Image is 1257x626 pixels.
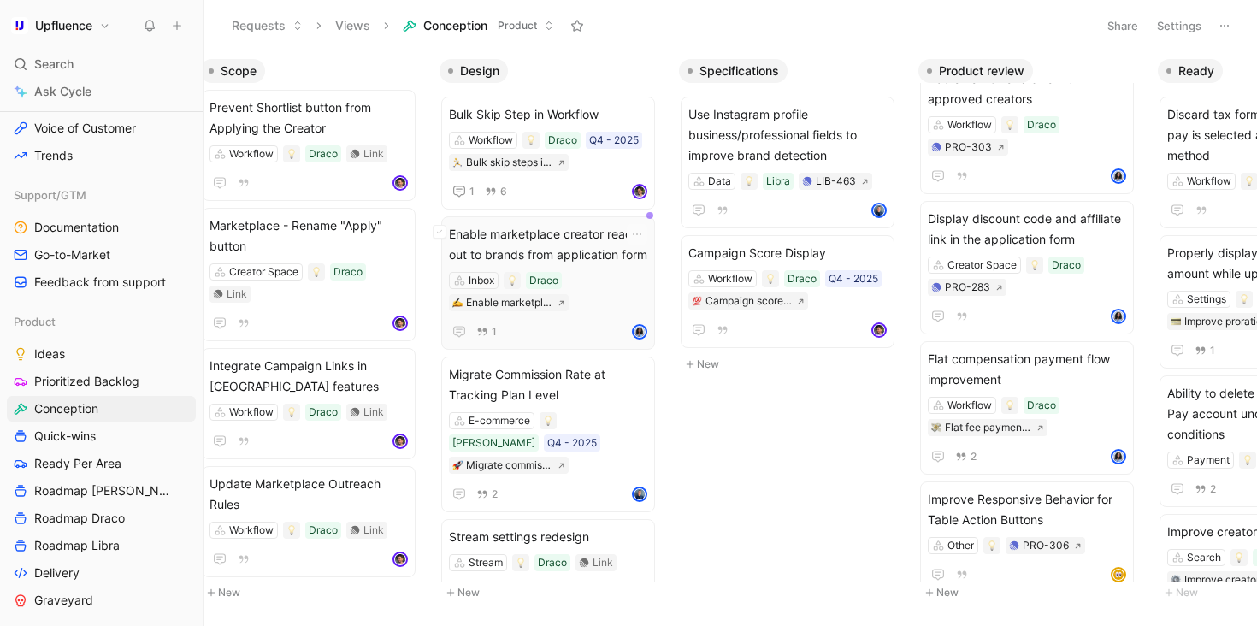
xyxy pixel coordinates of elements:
[512,554,529,571] div: 💡
[1112,569,1124,581] img: avatar
[452,460,463,470] img: 🚀
[34,246,110,263] span: Go-to-Market
[394,177,406,189] img: avatar
[440,59,508,83] button: Design
[548,132,577,149] div: Draco
[947,116,992,133] div: Workflow
[460,62,499,80] span: Design
[679,354,905,375] button: New
[473,485,501,504] button: 2
[741,173,758,190] div: 💡
[7,505,196,531] a: Roadmap Draco
[1027,397,1056,414] div: Draco
[1187,291,1226,308] div: Settings
[1112,170,1124,182] img: avatar
[395,13,562,38] button: ConceptionProduct
[705,292,792,310] div: Campaign score display
[449,104,647,125] span: Bulk Skip Step in Workflow
[7,182,196,208] div: Support/GTM
[918,59,1033,83] button: Product review
[7,451,196,476] a: Ready Per Area
[589,132,639,149] div: Q4 - 2025
[1001,397,1018,414] div: 💡
[920,61,1134,194] a: Add an automatic email for approved creatorsWorkflowDracoPRO-303avatar
[1178,62,1214,80] span: Ready
[34,428,96,445] span: Quick-wins
[363,522,384,539] div: Link
[34,274,166,291] span: Feedback from support
[634,326,646,338] img: avatar
[469,554,503,571] div: Stream
[286,407,297,417] img: 💡
[1191,480,1219,499] button: 2
[1210,345,1215,356] span: 1
[34,510,125,527] span: Roadmap Draco
[928,349,1126,390] span: Flat compensation payment flow improvement
[441,519,655,610] a: Stream settings redesignStreamDracoLinkavatar
[200,582,426,603] button: New
[762,270,779,287] div: 💡
[1158,59,1223,83] button: Ready
[34,219,119,236] span: Documentation
[7,533,196,558] a: Roadmap Libra
[1244,176,1254,186] img: 💡
[441,357,655,512] a: Migrate Commission Rate at Tracking Plan LevelE-commerce[PERSON_NAME]Q4 - 2025🚀Migrate commission...
[522,132,540,149] div: 💡
[34,54,74,74] span: Search
[928,489,1126,530] span: Improve Responsive Behavior for Table Action Buttons
[7,369,196,394] a: Prioritized Backlog
[971,452,977,462] span: 2
[708,173,731,190] div: Data
[744,176,754,186] img: 💡
[283,145,300,162] div: 💡
[1112,310,1124,322] img: avatar
[1005,400,1015,410] img: 💡
[708,270,752,287] div: Workflow
[34,482,174,499] span: Roadmap [PERSON_NAME]
[466,294,552,311] div: Enable marketplace creator reach out to brands from application form
[543,416,553,426] img: 💡
[1210,484,1216,494] span: 2
[688,243,887,263] span: Campaign Score Display
[7,588,196,613] a: Graveyard
[672,51,912,383] div: SpecificationsNew
[34,537,120,554] span: Roadmap Libra
[473,322,500,341] button: 1
[469,186,475,197] span: 1
[983,537,1000,554] div: 💡
[7,341,196,367] a: Ideas
[1112,451,1124,463] img: avatar
[34,120,136,137] span: Voice of Customer
[1234,552,1244,563] img: 💡
[918,582,1144,603] button: New
[452,157,463,168] img: 🏃
[433,51,672,611] div: DesignNew
[7,83,196,168] div: DashboardsVoice of CustomerTrends
[11,17,28,34] img: Upfluence
[1171,575,1181,585] img: ⚙️
[7,560,196,586] a: Delivery
[873,324,885,336] img: avatar
[452,298,463,308] img: ✍️
[221,62,257,80] span: Scope
[469,412,530,429] div: E-commerce
[452,434,535,452] div: [PERSON_NAME]
[286,525,297,535] img: 💡
[945,139,992,156] div: PRO-303
[311,267,322,277] img: 💡
[634,186,646,198] img: avatar
[394,435,406,447] img: avatar
[363,145,384,162] div: Link
[945,279,990,296] div: PRO-283
[200,59,265,83] button: Scope
[7,309,196,613] div: ProductIdeasPrioritized BacklogConceptionQuick-winsReady Per AreaRoadmap [PERSON_NAME]Roadmap Dra...
[516,558,526,568] img: 💡
[699,62,779,80] span: Specifications
[1191,341,1219,360] button: 1
[765,274,776,284] img: 💡
[441,97,655,210] a: Bulk Skip Step in WorkflowWorkflowDracoQ4 - 2025🏃Bulk skip steps in campaign16avatar
[920,201,1134,334] a: Display discount code and affiliate link in the application formCreator SpaceDracoPRO-283avatar
[34,373,139,390] span: Prioritized Backlog
[931,422,941,433] img: 💸
[920,481,1134,593] a: Improve Responsive Behavior for Table Action ButtonsOtherPRO-306avatar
